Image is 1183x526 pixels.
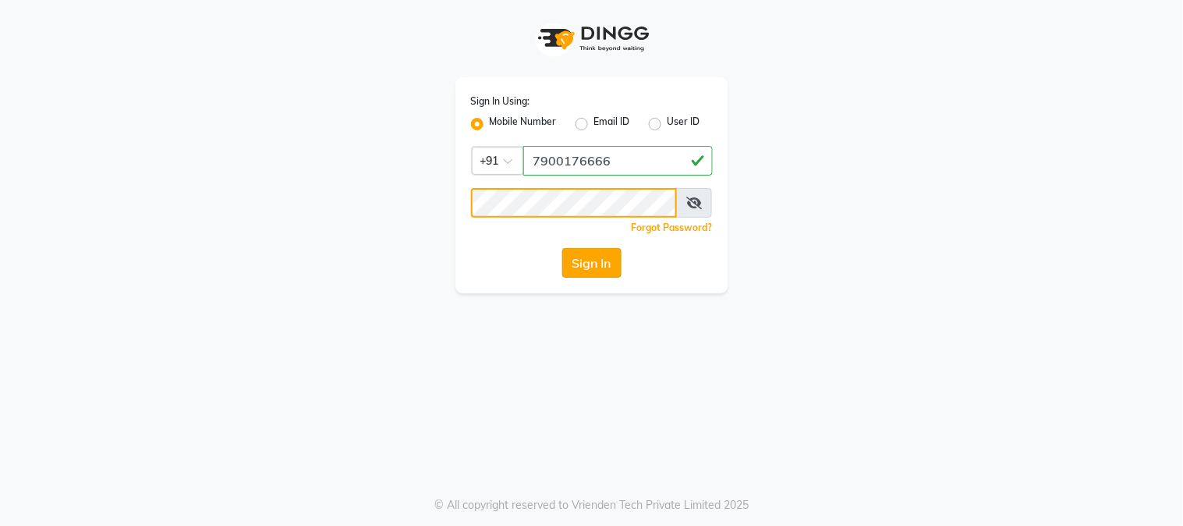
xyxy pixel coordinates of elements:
button: Sign In [562,248,622,278]
a: Forgot Password? [632,222,713,233]
label: Sign In Using: [471,94,530,108]
label: User ID [668,115,700,133]
label: Email ID [594,115,630,133]
label: Mobile Number [490,115,557,133]
input: Username [523,146,713,176]
input: Username [471,188,678,218]
img: logo1.svg [530,16,654,62]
